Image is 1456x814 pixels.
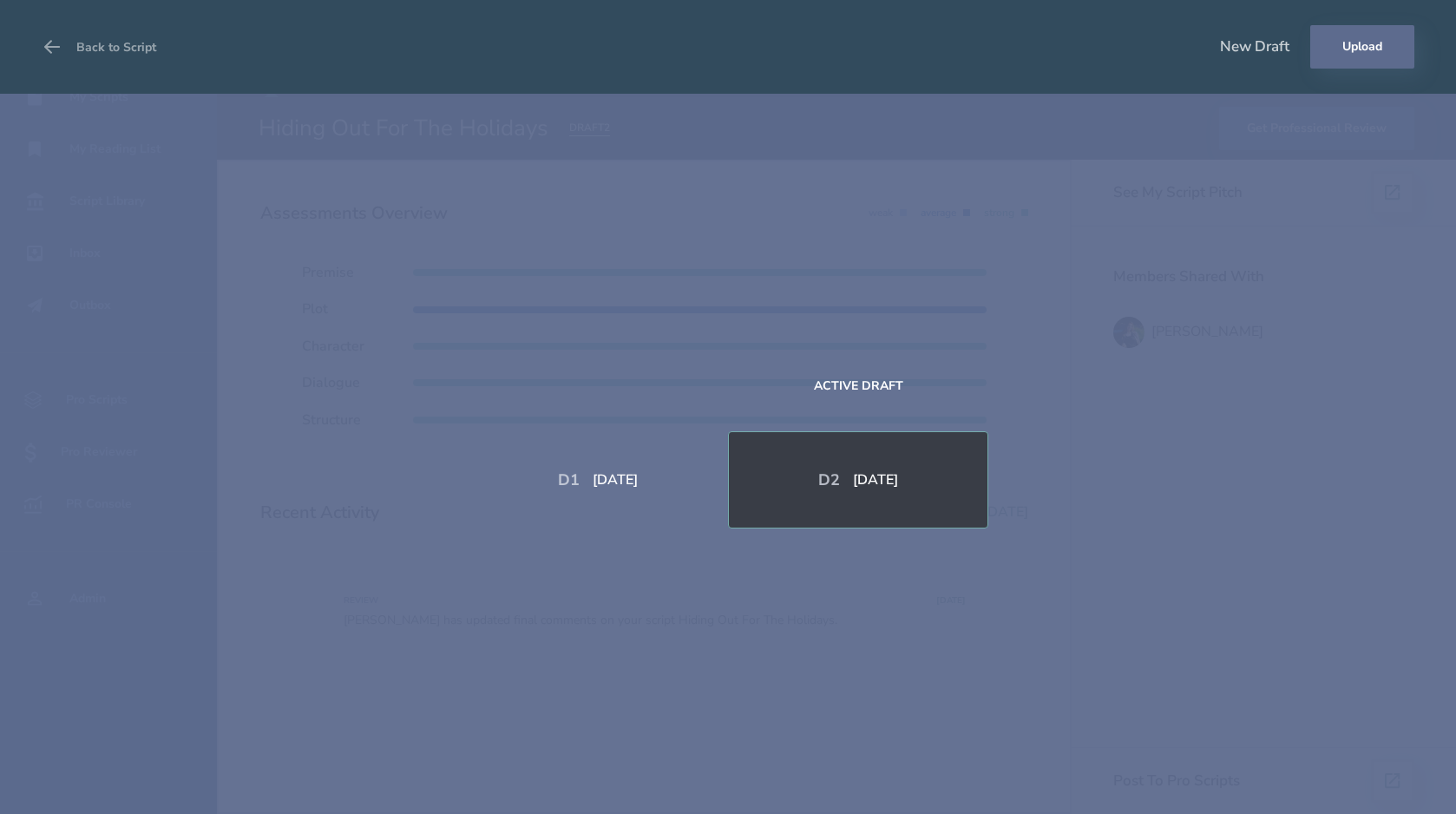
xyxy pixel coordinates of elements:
div: [DATE] [593,473,638,487]
button: Upload [1310,25,1414,69]
div: New Draft [1220,37,1289,56]
div: Active Draft [814,379,903,431]
div: [DATE] [853,473,898,487]
div: D1[DATE] [468,431,728,528]
div: D 2 [818,470,853,489]
div: D 1 [558,470,593,489]
button: Back to Script [42,23,156,71]
div: D2[DATE] [728,431,988,528]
